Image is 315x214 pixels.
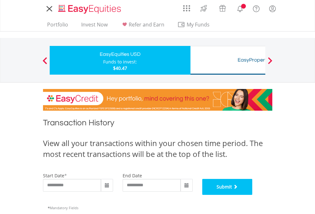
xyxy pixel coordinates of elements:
[43,89,272,111] img: EasyCredit Promotion Banner
[217,3,228,13] img: vouchers-v2.svg
[177,20,219,29] span: My Funds
[56,2,124,14] a: Home page
[79,21,110,31] a: Invest Now
[103,59,137,65] div: Funds to invest:
[232,2,248,14] a: Notifications
[198,3,209,13] img: thrive-v2.svg
[43,117,272,131] h1: Transaction History
[54,50,187,59] div: EasyEquities USD
[213,2,232,13] a: Vouchers
[57,4,124,14] img: EasyEquities_Logo.png
[123,173,142,179] label: end date
[39,60,51,67] button: Previous
[43,138,272,160] div: View all your transactions within your chosen time period. The most recent transactions will be a...
[48,205,78,210] span: Mandatory Fields
[43,173,64,179] label: start date
[45,21,71,31] a: Portfolio
[264,60,276,67] button: Next
[113,65,127,71] span: $40.47
[202,179,253,195] button: Submit
[179,2,194,12] a: AppsGrid
[248,2,264,14] a: FAQ's and Support
[183,5,190,12] img: grid-menu-icon.svg
[129,21,164,28] span: Refer and Earn
[264,2,281,16] a: My Profile
[118,21,167,31] a: Refer and Earn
